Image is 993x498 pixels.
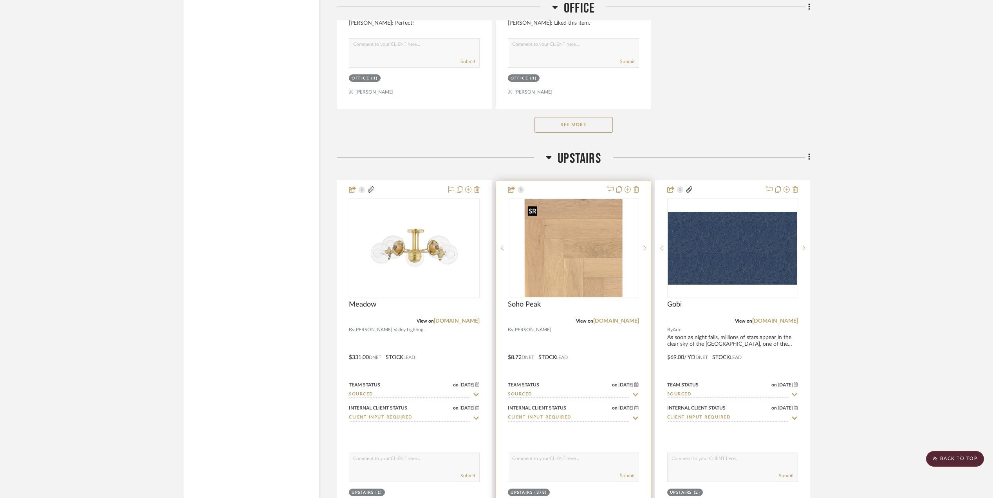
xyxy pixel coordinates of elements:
div: (1) [376,490,382,496]
span: [PERSON_NAME] [513,326,551,334]
div: 0 [508,199,638,298]
img: Meadow [365,199,463,297]
div: (2) [694,490,701,496]
div: Team Status [508,381,539,388]
button: Submit [620,58,635,65]
span: Soho Peak [508,300,541,309]
div: [PERSON_NAME]: Liked this item. [508,19,639,35]
div: Upstairs [670,490,692,496]
span: View on [735,319,752,323]
span: on [612,383,617,387]
div: (1) [371,76,378,81]
span: By [508,326,513,334]
scroll-to-top-button: BACK TO TOP [926,451,984,467]
div: Upstairs [511,490,533,496]
span: Gobi [667,300,682,309]
a: [DOMAIN_NAME] [434,318,480,324]
span: on [453,406,459,410]
span: [DATE] [617,382,634,388]
span: By [667,326,673,334]
span: on [771,406,777,410]
div: Upstairs [352,490,374,496]
span: on [771,383,777,387]
span: on [453,383,459,387]
div: Office [352,76,369,81]
span: By [349,326,354,334]
span: [DATE] [777,382,794,388]
div: Internal Client Status [667,404,726,411]
span: View on [417,319,434,323]
div: 0 [668,199,798,298]
div: Internal Client Status [349,404,407,411]
button: Submit [460,58,475,65]
a: [DOMAIN_NAME] [752,318,798,324]
button: Submit [779,472,794,479]
input: Type to Search… [508,414,629,422]
div: 0 [349,199,479,298]
input: Type to Search… [508,391,629,399]
button: Submit [620,472,635,479]
input: Type to Search… [349,391,470,399]
input: Type to Search… [349,414,470,422]
img: Soho Peak [524,199,622,297]
button: See More [534,117,613,133]
a: [DOMAIN_NAME] [593,318,639,324]
button: Submit [460,472,475,479]
span: [DATE] [777,405,794,411]
div: Team Status [667,381,699,388]
img: Gobi [668,212,797,285]
span: on [612,406,617,410]
div: Office [511,76,528,81]
span: [DATE] [617,405,634,411]
input: Type to Search… [667,391,789,399]
span: Upstairs [558,150,601,167]
span: Arte [673,326,681,334]
div: Team Status [349,381,380,388]
span: Meadow [349,300,376,309]
div: (378) [534,490,547,496]
input: Type to Search… [667,414,789,422]
div: Internal Client Status [508,404,566,411]
div: (1) [530,76,537,81]
span: [DATE] [459,382,475,388]
div: [PERSON_NAME]: Perfect! [349,19,480,35]
span: [DATE] [459,405,475,411]
span: View on [576,319,593,323]
span: [PERSON_NAME] Valley Lighting [354,326,423,334]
